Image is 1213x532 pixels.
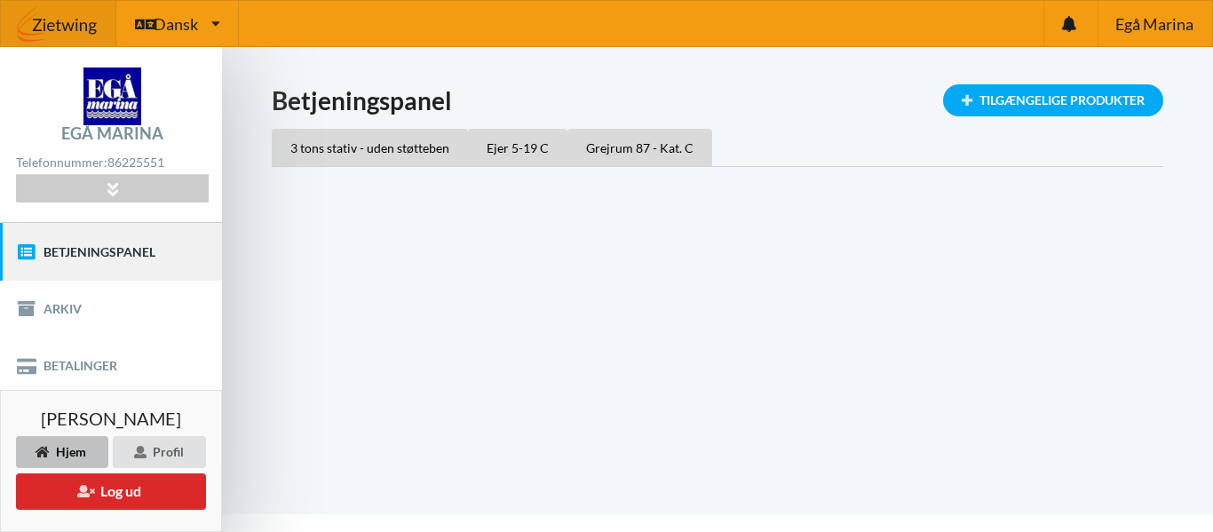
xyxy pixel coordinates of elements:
[41,409,181,427] span: [PERSON_NAME]
[567,129,712,166] div: Grejrum 87 - Kat. C
[16,151,208,175] div: Telefonnummer:
[107,155,164,170] strong: 86225551
[83,67,141,125] img: logo
[61,125,163,141] div: Egå Marina
[113,436,206,468] div: Profil
[16,473,206,510] button: Log ud
[1115,16,1193,32] span: Egå Marina
[943,84,1163,116] div: Tilgængelige Produkter
[154,16,198,32] span: Dansk
[272,84,1163,116] h1: Betjeningspanel
[16,436,108,468] div: Hjem
[468,129,567,166] div: Ejer 5-19 C
[272,129,468,166] div: 3 tons stativ - uden støtteben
